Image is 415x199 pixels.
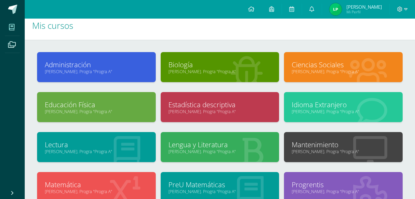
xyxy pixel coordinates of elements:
[329,3,342,15] img: 5bd285644e8b6dbc372e40adaaf14996.png
[45,69,148,74] a: [PERSON_NAME]. Progra "Progra A"
[292,140,395,149] a: Mantenimiento
[45,148,148,154] a: [PERSON_NAME]. Progra "Progra A"
[168,140,272,149] a: Lengua y Literatura
[346,4,382,10] span: [PERSON_NAME]
[292,180,395,189] a: Progrentis
[45,140,148,149] a: Lectura
[45,180,148,189] a: Matemática
[168,188,272,194] a: [PERSON_NAME]. Progra "Progra A"
[168,60,272,69] a: Biología
[168,100,272,109] a: Estadística descriptiva
[45,188,148,194] a: [PERSON_NAME]. Progra "Progra A"
[346,9,382,15] span: Mi Perfil
[168,108,272,114] a: [PERSON_NAME]. Progra "Progra A"
[32,20,73,31] span: Mis cursos
[292,60,395,69] a: Ciencias Sociales
[292,148,395,154] a: [PERSON_NAME]. Progra "Progra A"
[45,100,148,109] a: Educación Física
[168,148,272,154] a: [PERSON_NAME]. Progra "Progra A"
[168,69,272,74] a: [PERSON_NAME]. Progra "Progra A"
[168,180,272,189] a: PreU Matemáticas
[292,188,395,194] a: [PERSON_NAME]. Progra "Progra A"
[45,108,148,114] a: [PERSON_NAME]. Progra "Progra A"
[292,69,395,74] a: [PERSON_NAME]. Progra "Progra A"
[292,108,395,114] a: [PERSON_NAME]. Progra "Progra A"
[292,100,395,109] a: Idioma Extranjero
[45,60,148,69] a: Administración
